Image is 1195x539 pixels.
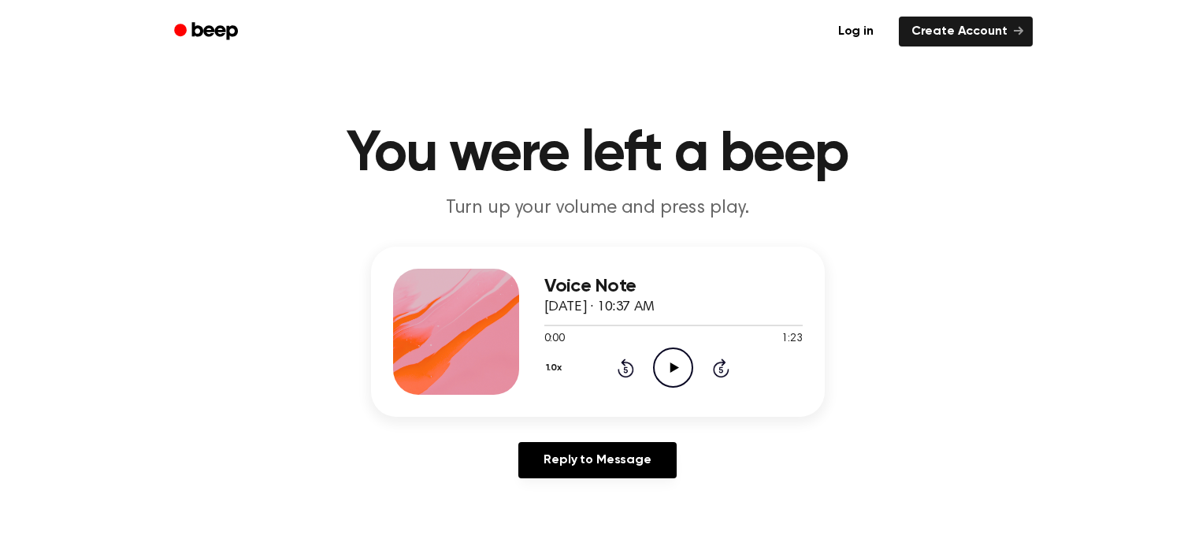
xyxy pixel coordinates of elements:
a: Beep [163,17,252,47]
a: Create Account [899,17,1033,46]
p: Turn up your volume and press play. [295,195,900,221]
button: 1.0x [544,355,568,381]
h1: You were left a beep [195,126,1001,183]
span: 0:00 [544,331,565,348]
h3: Voice Note [544,276,803,297]
span: 1:23 [781,331,802,348]
a: Log in [822,13,889,50]
a: Reply to Message [518,442,676,478]
span: [DATE] · 10:37 AM [544,300,655,314]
